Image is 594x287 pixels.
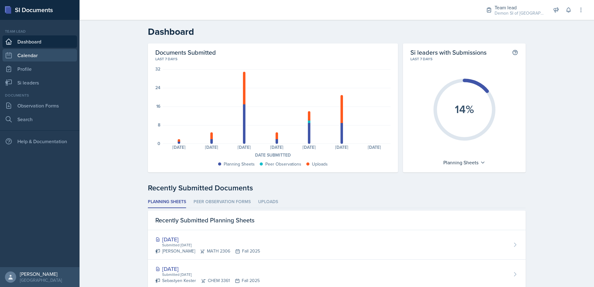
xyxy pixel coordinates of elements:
[148,26,526,37] h2: Dashboard
[2,99,77,112] a: Observation Forms
[155,152,391,158] div: Date Submitted
[2,29,77,34] div: Team lead
[158,141,160,146] div: 0
[2,35,77,48] a: Dashboard
[148,230,526,260] a: [DATE] Submitted [DATE] [PERSON_NAME]MATH 2306Fall 2025
[155,248,260,254] div: [PERSON_NAME] MATH 2306 Fall 2025
[20,271,62,277] div: [PERSON_NAME]
[194,196,251,208] li: Peer Observation Forms
[148,196,186,208] li: Planning Sheets
[358,145,391,149] div: [DATE]
[20,277,62,283] div: [GEOGRAPHIC_DATA]
[2,93,77,98] div: Documents
[495,4,544,11] div: Team lead
[455,101,474,117] text: 14%
[410,48,487,56] h2: Si leaders with Submissions
[155,56,391,62] div: Last 7 days
[155,265,260,273] div: [DATE]
[148,211,526,230] div: Recently Submitted Planning Sheets
[155,85,160,90] div: 24
[162,272,260,277] div: Submitted [DATE]
[155,235,260,244] div: [DATE]
[2,76,77,89] a: Si leaders
[2,113,77,125] a: Search
[163,145,195,149] div: [DATE]
[495,10,544,16] div: Demon SI of [GEOGRAPHIC_DATA] / Fall 2025
[155,48,391,56] h2: Documents Submitted
[312,161,328,167] div: Uploads
[162,242,260,248] div: Submitted [DATE]
[440,157,488,167] div: Planning Sheets
[148,182,526,194] div: Recently Submitted Documents
[158,123,160,127] div: 8
[228,145,261,149] div: [DATE]
[2,63,77,75] a: Profile
[258,196,278,208] li: Uploads
[156,104,160,108] div: 16
[2,135,77,148] div: Help & Documentation
[224,161,255,167] div: Planning Sheets
[260,145,293,149] div: [DATE]
[293,145,326,149] div: [DATE]
[195,145,228,149] div: [DATE]
[155,67,160,71] div: 32
[326,145,358,149] div: [DATE]
[2,49,77,61] a: Calendar
[410,56,518,62] div: Last 7 days
[265,161,301,167] div: Peer Observations
[155,277,260,284] div: Sebastyen Kester CHEM 3361 Fall 2025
